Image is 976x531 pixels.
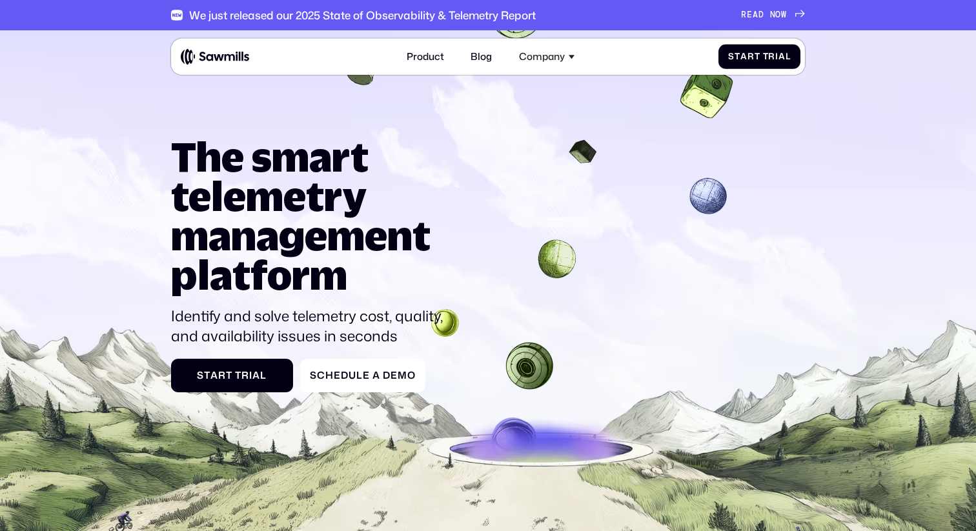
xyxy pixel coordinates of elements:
span: a [252,370,260,381]
span: A [753,10,758,20]
a: StartTrial [171,359,293,392]
span: i [249,370,252,381]
span: E [747,10,753,20]
span: e [363,370,370,381]
span: a [778,52,786,62]
span: l [260,370,267,381]
a: StartTrial [718,45,800,70]
span: u [349,370,356,381]
span: e [391,370,398,381]
span: N [770,10,776,20]
span: t [735,52,740,62]
span: S [728,52,735,62]
a: READNOW [741,10,805,20]
span: R [741,10,747,20]
div: We just released our 2025 State of Observability & Telemetry Report [189,8,536,21]
a: ScheduleaDemo [300,359,425,392]
span: O [775,10,781,20]
span: o [407,370,416,381]
span: a [740,52,747,62]
span: T [763,52,769,62]
span: r [218,370,226,381]
p: Identify and solve telemetry cost, quality, and availability issues in seconds [171,306,454,347]
div: Company [519,51,565,63]
span: r [747,52,755,62]
span: l [356,370,363,381]
span: a [210,370,218,381]
span: m [398,370,407,381]
span: h [325,370,334,381]
span: D [758,10,764,20]
span: T [235,370,241,381]
span: t [226,370,232,381]
span: i [775,52,778,62]
span: t [755,52,760,62]
span: D [383,370,391,381]
span: W [781,10,787,20]
h1: The smart telemetry management platform [171,137,454,295]
span: r [241,370,249,381]
span: c [317,370,325,381]
span: r [768,52,775,62]
span: S [310,370,317,381]
a: Product [400,44,452,70]
a: Blog [463,44,500,70]
span: l [786,52,791,62]
span: a [372,370,380,381]
div: Company [512,44,582,70]
span: e [334,370,341,381]
span: t [204,370,210,381]
span: S [197,370,204,381]
span: d [341,370,349,381]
